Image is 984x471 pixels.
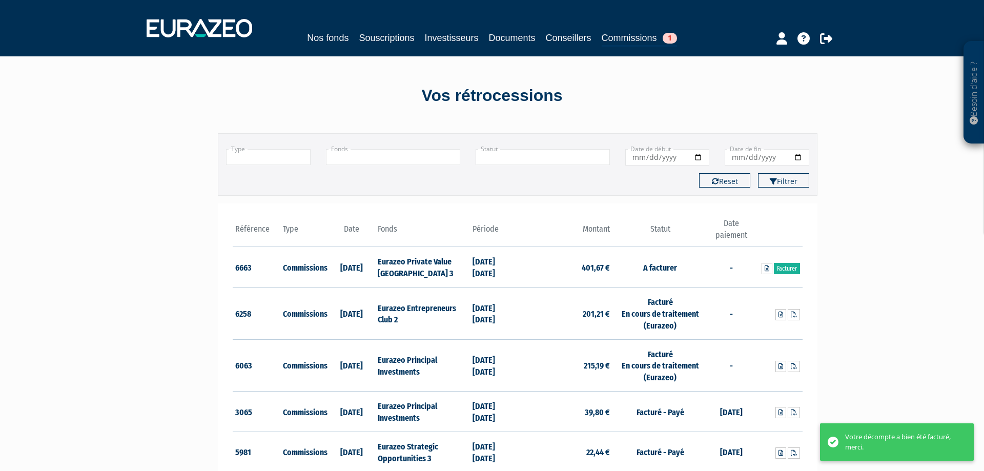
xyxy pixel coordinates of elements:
[470,288,518,340] td: [DATE] [DATE]
[280,288,328,340] td: Commissions
[758,173,809,188] button: Filtrer
[280,339,328,392] td: Commissions
[375,218,470,247] th: Fonds
[518,218,612,247] th: Montant
[612,218,707,247] th: Statut
[708,288,755,340] td: -
[280,392,328,432] td: Commissions
[359,31,414,45] a: Souscriptions
[147,19,252,37] img: 1732889491-logotype_eurazeo_blanc_rvb.png
[307,31,348,45] a: Nos fonds
[375,247,470,288] td: Eurazeo Private Value [GEOGRAPHIC_DATA] 3
[518,247,612,288] td: 401,67 €
[327,288,375,340] td: [DATE]
[233,392,280,432] td: 3065
[708,339,755,392] td: -
[612,339,707,392] td: Facturé En cours de traitement (Eurazeo)
[424,31,478,45] a: Investisseurs
[489,31,536,45] a: Documents
[470,392,518,432] td: [DATE] [DATE]
[612,247,707,288] td: A facturer
[233,288,280,340] td: 6258
[518,288,612,340] td: 201,21 €
[612,288,707,340] td: Facturé En cours de traitement (Eurazeo)
[327,247,375,288] td: [DATE]
[233,247,280,288] td: 6663
[546,31,591,45] a: Conseillers
[699,173,750,188] button: Reset
[470,218,518,247] th: Période
[845,432,958,452] div: Votre décompte a bien été facturé, merci.
[470,339,518,392] td: [DATE] [DATE]
[200,84,784,108] div: Vos rétrocessions
[774,263,800,274] a: Facturer
[518,339,612,392] td: 215,19 €
[280,247,328,288] td: Commissions
[968,47,980,139] p: Besoin d'aide ?
[327,218,375,247] th: Date
[708,392,755,432] td: [DATE]
[233,339,280,392] td: 6063
[470,247,518,288] td: [DATE] [DATE]
[233,218,280,247] th: Référence
[708,218,755,247] th: Date paiement
[327,339,375,392] td: [DATE]
[663,33,677,44] span: 1
[375,339,470,392] td: Eurazeo Principal Investments
[708,247,755,288] td: -
[375,288,470,340] td: Eurazeo Entrepreneurs Club 2
[327,392,375,432] td: [DATE]
[518,392,612,432] td: 39,80 €
[612,392,707,432] td: Facturé - Payé
[602,31,677,47] a: Commissions1
[280,218,328,247] th: Type
[375,392,470,432] td: Eurazeo Principal Investments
